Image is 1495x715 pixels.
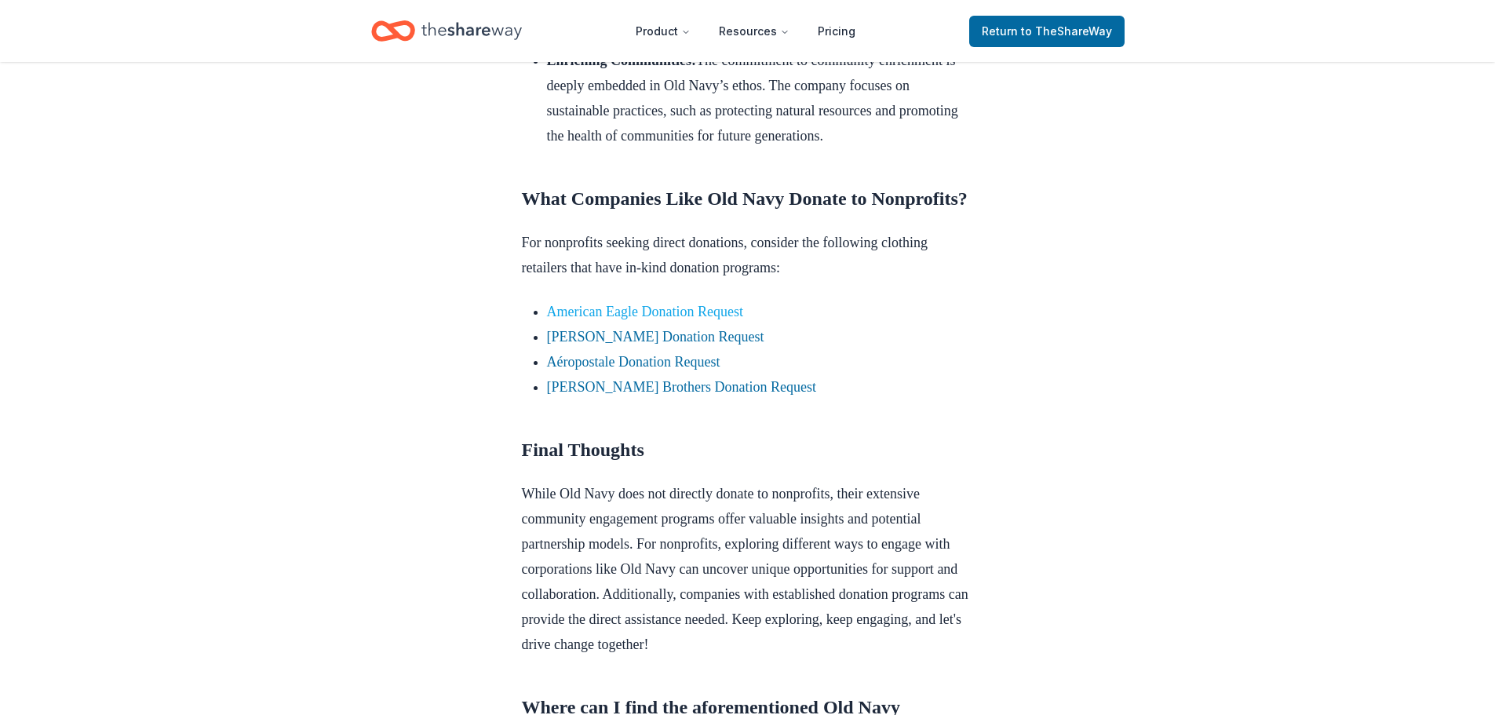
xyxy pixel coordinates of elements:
li: The commitment to community enrichment is deeply embedded in Old Navy’s ethos. The company focuse... [547,48,974,148]
h2: What Companies Like Old Navy Donate to Nonprofits? [522,186,974,211]
a: Home [371,13,522,49]
p: For nonprofits seeking direct donations, consider the following clothing retailers that have in-k... [522,230,974,280]
button: Product [623,16,703,47]
span: to TheShareWay [1021,24,1112,38]
span: Return [982,22,1112,41]
a: Pricing [805,16,868,47]
button: Resources [706,16,802,47]
a: [PERSON_NAME] Donation Request [547,329,764,345]
nav: Main [623,13,868,49]
a: Aéropostale Donation Request [547,354,720,370]
h2: Final Thoughts [522,437,974,462]
a: Returnto TheShareWay [969,16,1125,47]
a: American Eagle Donation Request [547,304,743,319]
a: [PERSON_NAME] Brothers Donation Request [547,379,816,395]
p: While Old Navy does not directly donate to nonprofits, their extensive community engagement progr... [522,481,974,657]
